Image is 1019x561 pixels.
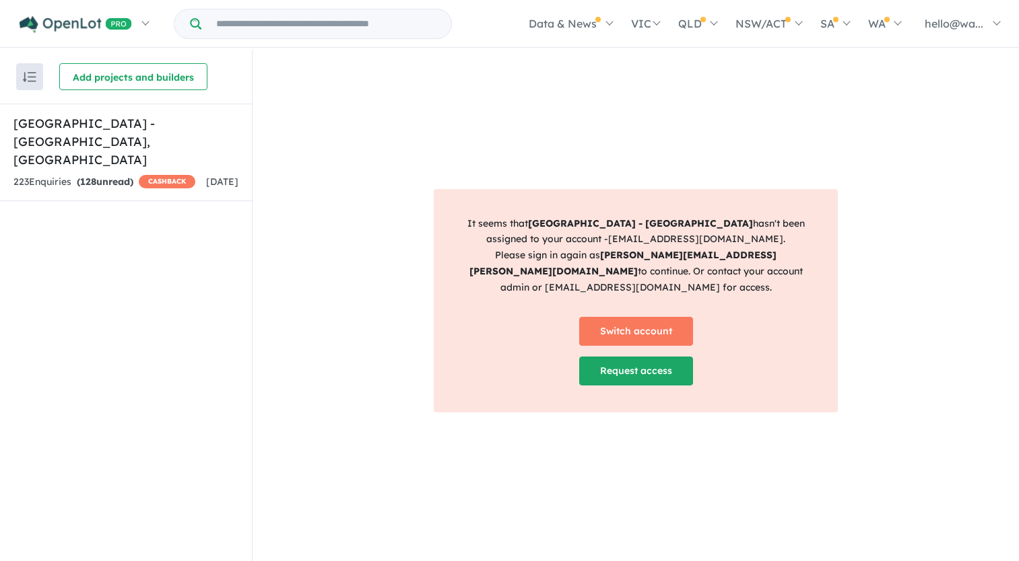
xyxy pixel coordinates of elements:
span: [DATE] [206,176,238,188]
div: 223 Enquir ies [13,174,195,190]
img: Openlot PRO Logo White [20,16,132,33]
span: CASHBACK [139,175,195,188]
strong: [PERSON_NAME][EMAIL_ADDRESS][PERSON_NAME][DOMAIN_NAME] [469,249,777,277]
strong: [GEOGRAPHIC_DATA] - [GEOGRAPHIC_DATA] [528,217,753,229]
input: Try estate name, suburb, builder or developer [204,9,449,38]
a: Request access [579,357,693,385]
span: hello@wa... [925,17,983,30]
button: Add projects and builders [59,63,207,90]
img: sort.svg [23,72,36,82]
p: It seems that hasn't been assigned to your account - [EMAIL_ADDRESS][DOMAIN_NAME] . Please sign i... [457,216,815,296]
span: 128 [80,176,96,188]
a: Switch account [579,317,693,346]
h5: [GEOGRAPHIC_DATA] - [GEOGRAPHIC_DATA] , [GEOGRAPHIC_DATA] [13,114,238,169]
strong: ( unread) [77,176,133,188]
